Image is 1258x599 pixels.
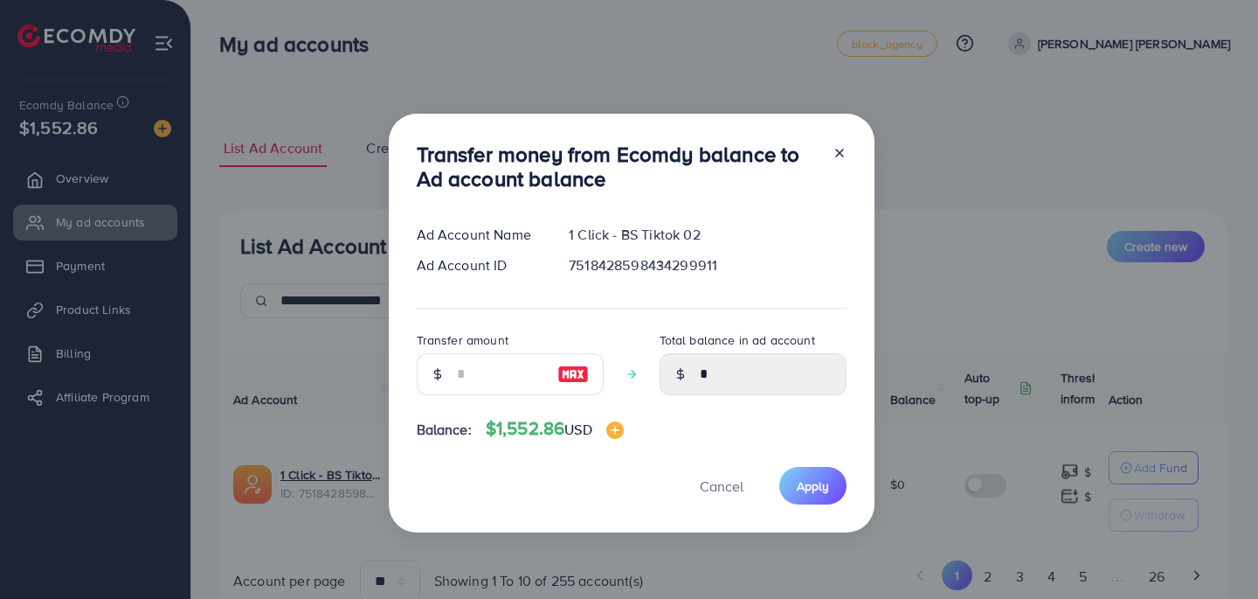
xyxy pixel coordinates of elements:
[1184,520,1245,586] iframe: Chat
[417,331,508,349] label: Transfer amount
[779,467,847,505] button: Apply
[486,418,624,440] h4: $1,552.86
[417,420,472,440] span: Balance:
[797,477,829,495] span: Apply
[700,477,743,496] span: Cancel
[403,225,556,245] div: Ad Account Name
[417,142,819,192] h3: Transfer money from Ecomdy balance to Ad account balance
[403,255,556,275] div: Ad Account ID
[660,331,815,349] label: Total balance in ad account
[555,225,860,245] div: 1 Click - BS Tiktok 02
[606,421,624,439] img: image
[678,467,765,505] button: Cancel
[557,364,589,385] img: image
[555,255,860,275] div: 7518428598434299911
[564,420,591,439] span: USD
